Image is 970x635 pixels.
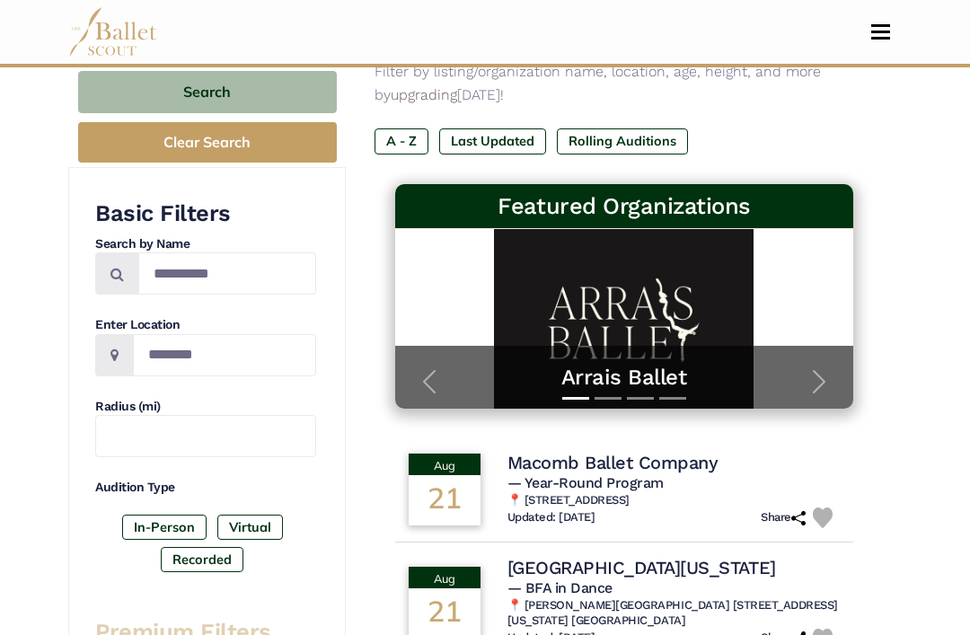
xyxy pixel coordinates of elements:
[122,515,207,540] label: In-Person
[78,122,337,163] button: Clear Search
[375,60,873,106] p: Filter by listing/organization name, location, age, height, and more by [DATE]!
[507,510,595,525] h6: Updated: [DATE]
[507,579,613,596] span: — BFA in Dance
[507,598,840,629] h6: 📍 [PERSON_NAME][GEOGRAPHIC_DATA] [STREET_ADDRESS][US_STATE] [GEOGRAPHIC_DATA]
[507,451,719,474] h4: Macomb Ballet Company
[95,198,316,228] h3: Basic Filters
[217,515,283,540] label: Virtual
[595,388,622,409] button: Slide 2
[410,191,839,221] h3: Featured Organizations
[375,128,428,154] label: A - Z
[761,510,806,525] h6: Share
[507,556,776,579] h4: [GEOGRAPHIC_DATA][US_STATE]
[627,388,654,409] button: Slide 3
[659,388,686,409] button: Slide 4
[161,547,243,572] label: Recorded
[507,493,840,508] h6: 📍 [STREET_ADDRESS]
[138,252,316,295] input: Search by names...
[409,475,481,525] div: 21
[409,567,481,588] div: Aug
[95,235,316,253] h4: Search by Name
[860,23,902,40] button: Toggle navigation
[507,474,664,491] span: — Year-Round Program
[409,454,481,475] div: Aug
[95,316,316,334] h4: Enter Location
[562,388,589,409] button: Slide 1
[439,128,546,154] label: Last Updated
[95,398,316,416] h4: Radius (mi)
[391,86,457,103] a: upgrading
[95,479,316,497] h4: Audition Type
[557,128,688,154] label: Rolling Auditions
[413,364,835,392] a: Arrais Ballet
[133,334,316,376] input: Location
[78,71,337,113] button: Search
